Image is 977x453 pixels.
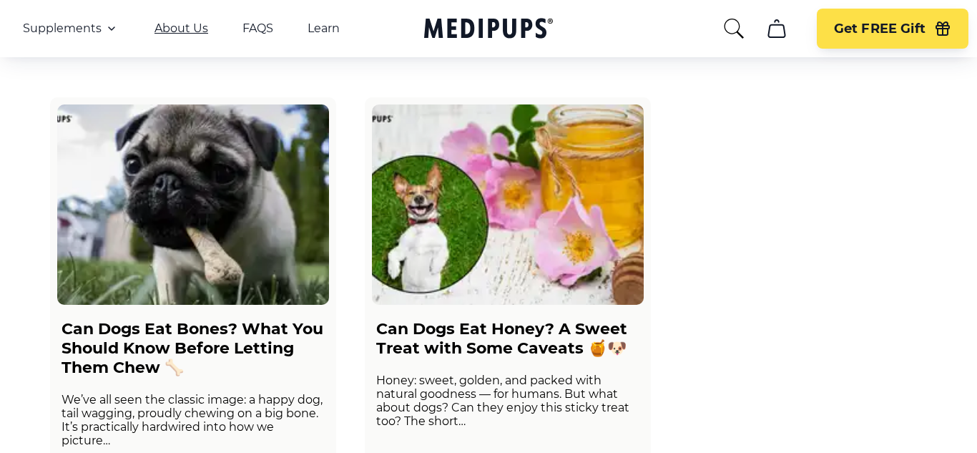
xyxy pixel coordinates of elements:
[424,15,553,44] a: Medipups
[817,9,968,49] button: Get FREE Gift
[242,21,273,36] a: FAQS
[154,21,208,36] a: About Us
[23,21,102,36] span: Supplements
[376,374,639,428] p: Honey: sweet, golden, and packed with natural goodness — for humans. But what about dogs? Can the...
[308,21,340,36] a: Learn
[62,393,325,447] p: We’ve all seen the classic image: a happy dog, tail wagging, proudly chewing on a big bone. It’s ...
[372,104,644,305] img: Dog with honey
[834,21,926,37] span: Get FREE Gift
[62,319,325,377] h2: Can Dogs Eat Bones? What You Should Know Before Letting Them Chew 🦴
[722,17,745,40] button: search
[760,11,794,46] button: cart
[23,20,120,37] button: Supplements
[57,104,329,305] img: Dog with bones
[376,319,639,358] h2: Can Dogs Eat Honey? A Sweet Treat with Some Caveats 🍯🐶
